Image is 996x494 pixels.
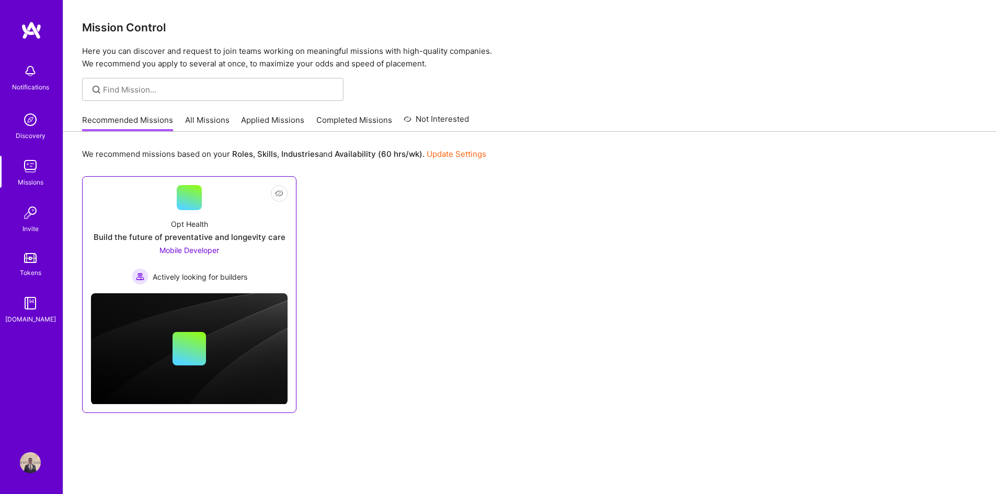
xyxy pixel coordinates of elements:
a: User Avatar [17,452,43,473]
img: guide book [20,293,41,314]
div: Build the future of preventative and longevity care [94,232,285,243]
i: icon SearchGrey [90,84,102,96]
img: logo [21,21,42,40]
img: cover [91,293,288,405]
div: Invite [22,223,39,234]
h3: Mission Control [82,21,977,34]
img: discovery [20,109,41,130]
img: Invite [20,202,41,223]
b: Availability (60 hrs/wk) [335,149,422,159]
img: bell [20,61,41,82]
div: Opt Health [171,219,208,229]
b: Skills [257,149,277,159]
div: [DOMAIN_NAME] [5,314,56,325]
div: Discovery [16,130,45,141]
b: Roles [232,149,253,159]
i: icon EyeClosed [275,189,283,198]
a: Not Interested [404,113,469,132]
span: Actively looking for builders [153,271,247,282]
div: Tokens [20,267,41,278]
a: Completed Missions [316,114,392,132]
img: Actively looking for builders [132,268,148,285]
p: Here you can discover and request to join teams working on meaningful missions with high-quality ... [82,45,977,70]
img: teamwork [20,156,41,177]
span: Mobile Developer [159,246,219,255]
div: Missions [18,177,43,188]
input: Find Mission... [103,84,336,95]
img: User Avatar [20,452,41,473]
a: Applied Missions [241,114,304,132]
a: Opt HealthBuild the future of preventative and longevity careMobile Developer Actively looking fo... [91,185,288,285]
p: We recommend missions based on your , , and . [82,148,486,159]
img: tokens [24,253,37,263]
a: Update Settings [427,149,486,159]
b: Industries [281,149,319,159]
a: All Missions [185,114,230,132]
a: Recommended Missions [82,114,173,132]
div: Notifications [12,82,49,93]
